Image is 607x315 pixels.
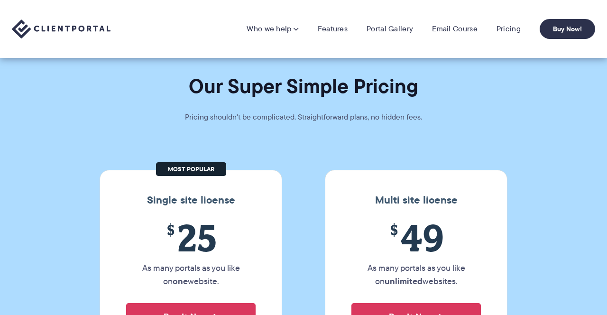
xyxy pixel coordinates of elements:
[173,275,188,287] strong: one
[367,24,413,34] a: Portal Gallery
[540,19,595,39] a: Buy Now!
[432,24,478,34] a: Email Course
[335,194,497,206] h3: Multi site license
[318,24,348,34] a: Features
[126,261,256,288] p: As many portals as you like on website.
[351,261,481,288] p: As many portals as you like on websites.
[110,194,272,206] h3: Single site license
[161,111,446,124] p: Pricing shouldn't be complicated. Straightforward plans, no hidden fees.
[385,275,423,287] strong: unlimited
[247,24,298,34] a: Who we help
[497,24,521,34] a: Pricing
[351,216,481,259] span: 49
[126,216,256,259] span: 25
